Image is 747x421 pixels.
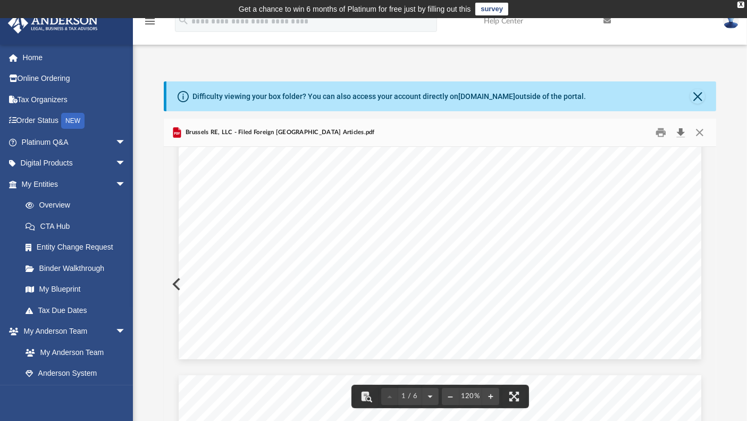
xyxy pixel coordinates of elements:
button: Close [690,125,709,141]
a: My Entitiesarrow_drop_down [7,174,142,195]
a: My Anderson Team [15,342,131,363]
span: Brussels RE, LLC - Filed Foreign [GEOGRAPHIC_DATA] Articles.pdf [183,128,375,137]
button: Next page [422,385,439,408]
span: arrow_drop_down [115,174,137,195]
a: Tax Due Dates [15,300,142,321]
a: Overview [15,195,142,216]
a: Order StatusNEW [7,110,142,132]
a: Platinum Q&Aarrow_drop_down [7,131,142,153]
span: arrow_drop_down [115,131,137,153]
a: Client Referrals [15,384,137,405]
span: arrow_drop_down [115,321,137,343]
a: My Blueprint [15,279,137,300]
img: User Pic [723,13,739,29]
button: Zoom out [442,385,459,408]
img: Anderson Advisors Platinum Portal [5,13,101,34]
i: search [178,14,189,26]
button: Download [671,125,690,141]
a: Digital Productsarrow_drop_down [7,153,142,174]
button: Print [650,125,672,141]
button: 1 / 6 [398,385,422,408]
a: Entity Change Request [15,237,142,258]
a: CTA Hub [15,216,142,237]
div: Current zoom level [459,393,482,400]
div: Difficulty viewing your box folder? You can also access your account directly on outside of the p... [192,91,586,102]
a: Binder Walkthrough [15,258,142,279]
a: [DOMAIN_NAME] [458,92,515,101]
div: Get a chance to win 6 months of Platinum for free just by filling out this [239,3,471,15]
button: Previous File [164,269,187,299]
a: survey [475,3,508,15]
button: Enter fullscreen [502,385,526,408]
a: My Anderson Teamarrow_drop_down [7,321,137,342]
a: Home [7,47,142,68]
button: Zoom in [482,385,499,408]
button: Toggle findbar [355,385,378,408]
a: Anderson System [15,363,137,384]
a: menu [144,20,156,28]
div: close [737,2,744,8]
span: arrow_drop_down [115,153,137,175]
a: Online Ordering [7,68,142,89]
button: Close [690,89,705,104]
i: menu [144,15,156,28]
span: 1 / 6 [398,393,422,400]
div: NEW [61,113,85,129]
a: Tax Organizers [7,89,142,110]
